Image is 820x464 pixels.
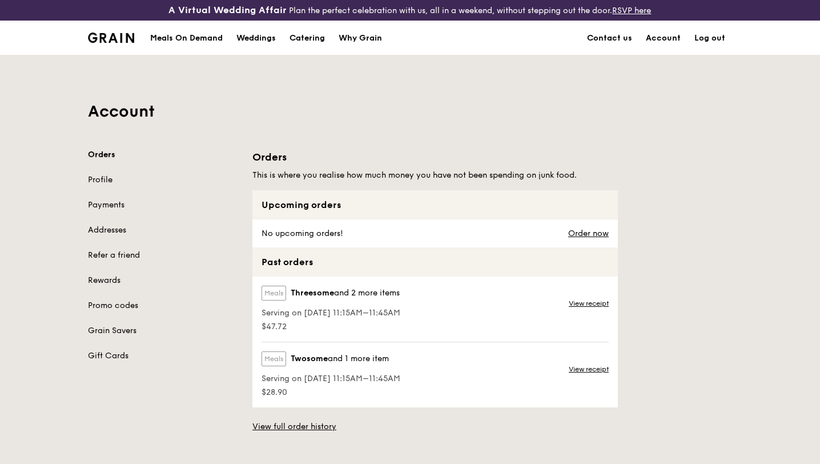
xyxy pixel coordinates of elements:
[262,373,400,385] span: Serving on [DATE] 11:15AM–11:45AM
[569,365,609,374] a: View receipt
[88,101,732,122] h1: Account
[252,421,336,433] a: View full order history
[88,350,239,362] a: Gift Cards
[580,21,639,55] a: Contact us
[252,149,618,165] h1: Orders
[150,21,223,55] div: Meals On Demand
[290,21,325,55] div: Catering
[230,21,283,55] a: Weddings
[88,250,239,261] a: Refer a friend
[88,149,239,161] a: Orders
[88,33,134,43] img: Grain
[339,21,382,55] div: Why Grain
[262,307,400,319] span: Serving on [DATE] 11:15AM–11:45AM
[88,174,239,186] a: Profile
[88,225,239,236] a: Addresses
[332,21,389,55] a: Why Grain
[639,21,688,55] a: Account
[252,219,350,247] div: No upcoming orders!
[252,190,618,219] div: Upcoming orders
[569,299,609,308] a: View receipt
[291,287,334,299] span: Threesome
[262,387,400,398] span: $28.90
[262,321,400,333] span: $47.72
[88,300,239,311] a: Promo codes
[688,21,732,55] a: Log out
[568,229,609,238] a: Order now
[168,5,287,16] h3: A Virtual Wedding Affair
[136,5,683,16] div: Plan the perfect celebration with us, all in a weekend, without stepping out the door.
[262,351,286,366] label: Meals
[328,354,389,363] span: and 1 more item
[612,6,651,15] a: RSVP here
[88,20,134,54] a: GrainGrain
[283,21,332,55] a: Catering
[88,325,239,337] a: Grain Savers
[88,275,239,286] a: Rewards
[262,286,286,301] label: Meals
[236,21,276,55] div: Weddings
[334,288,400,298] span: and 2 more items
[291,353,328,365] span: Twosome
[88,199,239,211] a: Payments
[252,247,618,277] div: Past orders
[252,170,618,181] h5: This is where you realise how much money you have not been spending on junk food.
